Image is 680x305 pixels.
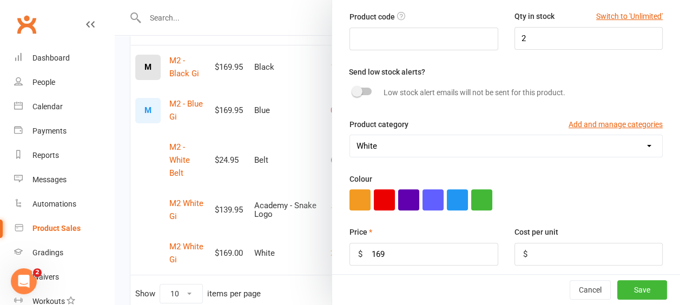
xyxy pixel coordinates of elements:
[32,224,81,233] div: Product Sales
[14,95,114,119] a: Calendar
[569,118,663,130] button: Add and manage categories
[14,46,114,70] a: Dashboard
[349,11,395,23] label: Product code
[14,70,114,95] a: People
[349,173,372,185] label: Colour
[32,151,59,160] div: Reports
[514,10,554,22] label: Qty in stock
[14,119,114,143] a: Payments
[349,118,408,130] label: Product category
[617,280,667,300] button: Save
[14,168,114,192] a: Messages
[32,273,59,281] div: Waivers
[514,226,558,238] label: Cost per unit
[14,241,114,265] a: Gradings
[358,248,362,261] div: $
[32,200,76,208] div: Automations
[14,216,114,241] a: Product Sales
[523,248,527,261] div: $
[596,10,663,22] button: Switch to 'Unlimited'
[32,127,67,135] div: Payments
[14,192,114,216] a: Automations
[33,268,42,277] span: 2
[32,78,55,87] div: People
[14,143,114,168] a: Reports
[32,248,63,257] div: Gradings
[349,66,425,78] label: Send low stock alerts?
[570,280,611,300] button: Cancel
[13,11,40,38] a: Clubworx
[14,265,114,289] a: Waivers
[32,102,63,111] div: Calendar
[32,54,70,62] div: Dashboard
[349,226,372,238] label: Price
[11,268,37,294] iframe: Intercom live chat
[384,87,565,98] label: Low stock alert emails will not be sent for this product.
[32,175,67,184] div: Messages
